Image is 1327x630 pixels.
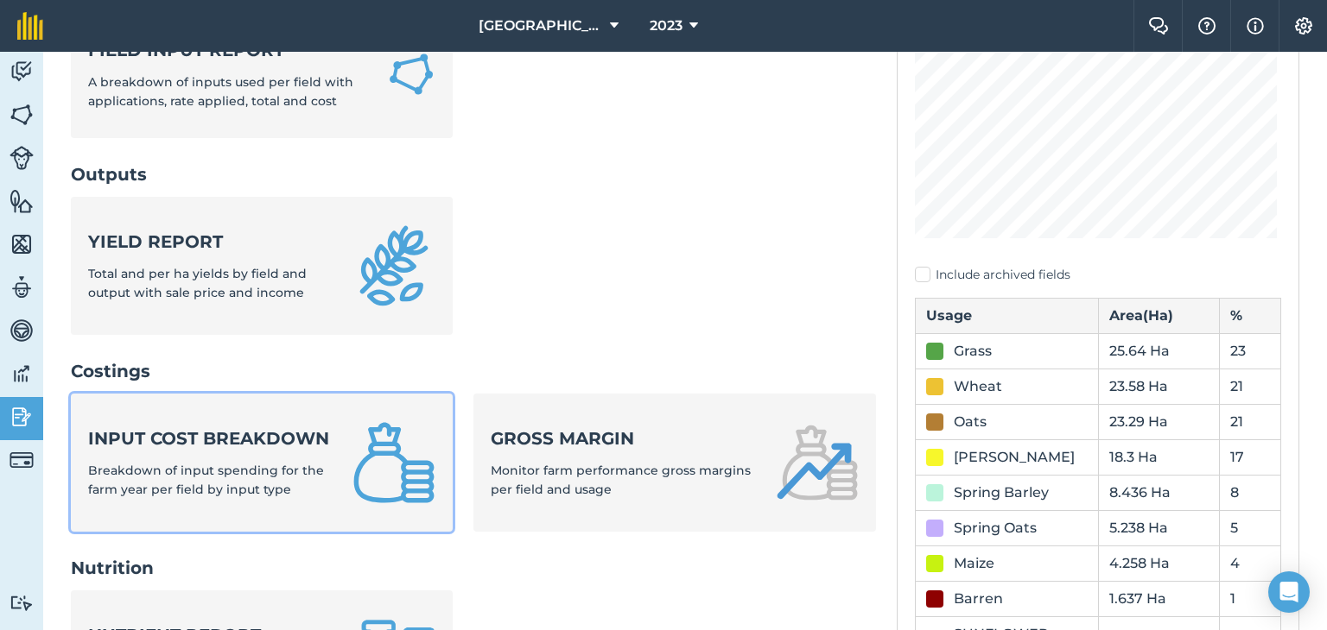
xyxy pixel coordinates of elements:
img: Gross margin [776,421,859,504]
img: Input cost breakdown [352,421,435,504]
a: Field Input ReportA breakdown of inputs used per field with applications, rate applied, total and... [71,10,453,139]
span: 2023 [650,16,683,36]
div: Grass [954,341,992,362]
span: Total and per ha yields by field and output with sale price and income [88,266,307,300]
img: svg+xml;base64,PD94bWwgdmVyc2lvbj0iMS4wIiBlbmNvZGluZz0idXRmLTgiPz4KPCEtLSBHZW5lcmF0b3I6IEFkb2JlIE... [10,595,34,611]
img: svg+xml;base64,PD94bWwgdmVyc2lvbj0iMS4wIiBlbmNvZGluZz0idXRmLTgiPz4KPCEtLSBHZW5lcmF0b3I6IEFkb2JlIE... [10,361,34,387]
div: Open Intercom Messenger [1268,571,1310,613]
img: Two speech bubbles overlapping with the left bubble in the forefront [1148,17,1169,35]
div: Spring Oats [954,518,1037,539]
td: 25.64 Ha [1098,333,1220,369]
td: 21 [1220,404,1281,439]
img: Field Input Report [387,48,435,100]
img: svg+xml;base64,PHN2ZyB4bWxucz0iaHR0cDovL3d3dy53My5vcmcvMjAwMC9zdmciIHdpZHRoPSI1NiIgaGVpZ2h0PSI2MC... [10,188,34,214]
a: Gross marginMonitor farm performance gross margins per field and usage [473,394,876,532]
h2: Outputs [71,162,876,186]
label: Include archived fields [915,266,1281,284]
span: A breakdown of inputs used per field with applications, rate applied, total and cost [88,74,353,109]
img: svg+xml;base64,PD94bWwgdmVyc2lvbj0iMS4wIiBlbmNvZGluZz0idXRmLTgiPz4KPCEtLSBHZW5lcmF0b3I6IEFkb2JlIE... [10,404,34,430]
img: Yield report [352,224,435,307]
td: 8.436 Ha [1098,475,1220,510]
td: 17 [1220,439,1281,475]
strong: Yield report [88,230,332,254]
td: 8 [1220,475,1281,510]
td: 23.29 Ha [1098,404,1220,439]
td: 5.238 Ha [1098,510,1220,545]
span: Breakdown of input spending for the farm year per field by input type [88,463,324,497]
img: svg+xml;base64,PHN2ZyB4bWxucz0iaHR0cDovL3d3dy53My5vcmcvMjAwMC9zdmciIHdpZHRoPSI1NiIgaGVpZ2h0PSI2MC... [10,231,34,257]
span: Monitor farm performance gross margins per field and usage [491,463,751,497]
th: Area ( Ha ) [1098,298,1220,333]
td: 4.258 Ha [1098,545,1220,581]
img: fieldmargin Logo [17,12,43,40]
h2: Costings [71,359,876,383]
div: Barren [954,589,1003,609]
td: 1 [1220,581,1281,616]
img: svg+xml;base64,PHN2ZyB4bWxucz0iaHR0cDovL3d3dy53My5vcmcvMjAwMC9zdmciIHdpZHRoPSIxNyIgaGVpZ2h0PSIxNy... [1247,16,1264,36]
th: % [1220,298,1281,333]
a: Input cost breakdownBreakdown of input spending for the farm year per field by input type [71,394,453,532]
img: svg+xml;base64,PD94bWwgdmVyc2lvbj0iMS4wIiBlbmNvZGluZz0idXRmLTgiPz4KPCEtLSBHZW5lcmF0b3I6IEFkb2JlIE... [10,448,34,472]
td: 23.58 Ha [1098,369,1220,404]
td: 5 [1220,510,1281,545]
img: svg+xml;base64,PD94bWwgdmVyc2lvbj0iMS4wIiBlbmNvZGluZz0idXRmLTgiPz4KPCEtLSBHZW5lcmF0b3I6IEFkb2JlIE... [10,59,34,85]
div: Oats [954,412,987,432]
span: [GEOGRAPHIC_DATA] [479,16,603,36]
div: Wheat [954,376,1002,397]
td: 1.637 Ha [1098,581,1220,616]
h2: Nutrition [71,556,876,580]
div: Spring Barley [954,482,1049,503]
img: svg+xml;base64,PD94bWwgdmVyc2lvbj0iMS4wIiBlbmNvZGluZz0idXRmLTgiPz4KPCEtLSBHZW5lcmF0b3I6IEFkb2JlIE... [10,274,34,300]
a: Yield reportTotal and per ha yields by field and output with sale price and income [71,197,453,335]
img: A question mark icon [1197,17,1217,35]
td: 4 [1220,545,1281,581]
strong: Input cost breakdown [88,426,332,450]
img: A cog icon [1293,17,1314,35]
th: Usage [916,298,1099,333]
strong: Gross margin [491,426,755,450]
td: 23 [1220,333,1281,369]
div: [PERSON_NAME] [954,447,1075,468]
img: svg+xml;base64,PD94bWwgdmVyc2lvbj0iMS4wIiBlbmNvZGluZz0idXRmLTgiPz4KPCEtLSBHZW5lcmF0b3I6IEFkb2JlIE... [10,318,34,343]
td: 18.3 Ha [1098,439,1220,475]
td: 21 [1220,369,1281,404]
img: svg+xml;base64,PHN2ZyB4bWxucz0iaHR0cDovL3d3dy53My5vcmcvMjAwMC9zdmciIHdpZHRoPSI1NiIgaGVpZ2h0PSI2MC... [10,102,34,128]
div: Maize [954,553,994,574]
img: svg+xml;base64,PD94bWwgdmVyc2lvbj0iMS4wIiBlbmNvZGluZz0idXRmLTgiPz4KPCEtLSBHZW5lcmF0b3I6IEFkb2JlIE... [10,146,34,170]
